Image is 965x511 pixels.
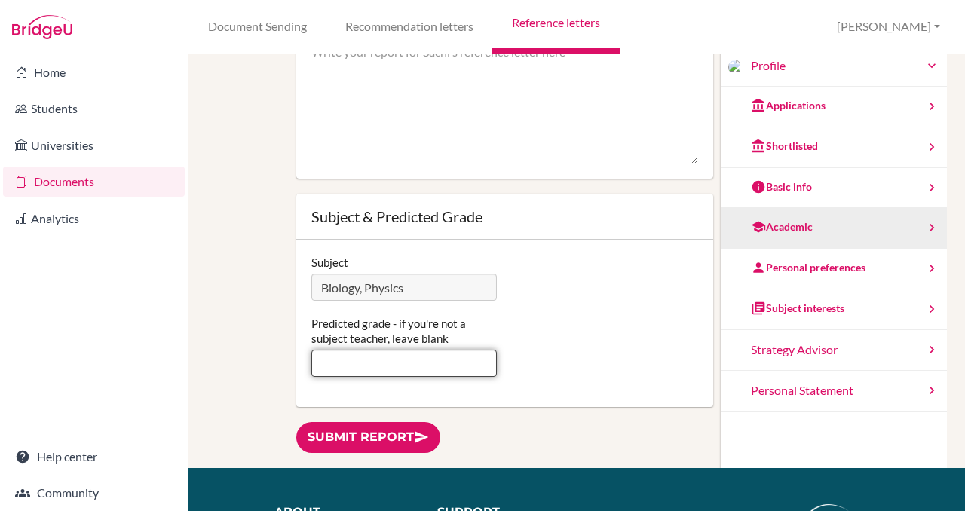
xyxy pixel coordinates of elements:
a: Applications [721,87,947,127]
div: Subject interests [751,301,844,316]
a: Strategy Advisor [721,330,947,371]
div: Subject & Predicted Grade [311,209,699,224]
img: Bridge-U [12,15,72,39]
a: Community [3,478,185,508]
a: Subject interests [721,289,947,330]
a: Profile [751,57,939,75]
a: Personal preferences [721,249,947,289]
label: Predicted grade - if you're not a subject teacher, leave blank [311,316,498,346]
a: Shortlisted [721,127,947,168]
a: Universities [3,130,185,161]
div: Applications [751,98,826,113]
a: Help center [3,442,185,472]
a: Basic info [721,168,947,209]
label: Subject [311,255,348,270]
div: Shortlisted [751,139,818,154]
div: Personal preferences [751,260,865,275]
img: Sachi Bosamia [728,60,743,75]
a: Analytics [3,203,185,234]
a: Academic [721,208,947,249]
a: Personal Statement [721,371,947,412]
a: Submit report [296,422,440,453]
div: Academic [751,219,813,234]
a: Documents [3,167,185,197]
a: Students [3,93,185,124]
button: [PERSON_NAME] [830,13,947,41]
a: Home [3,57,185,87]
div: Basic info [751,179,812,194]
